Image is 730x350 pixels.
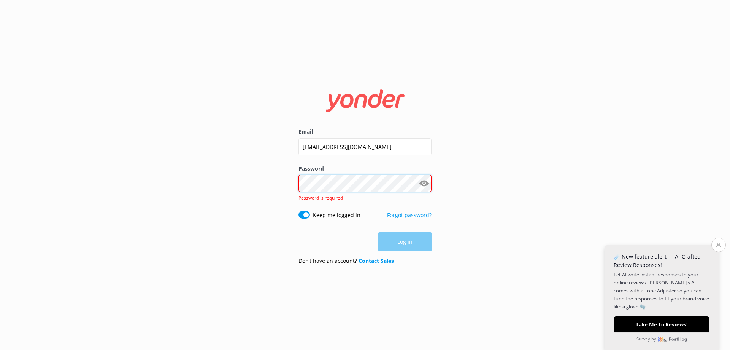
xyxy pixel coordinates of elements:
button: Show password [416,176,432,191]
a: Forgot password? [387,211,432,219]
label: Email [298,128,432,136]
label: Password [298,165,432,173]
label: Keep me logged in [313,211,360,219]
input: user@emailaddress.com [298,138,432,155]
span: Password is required [298,195,343,201]
a: Contact Sales [359,257,394,264]
p: Don’t have an account? [298,257,394,265]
